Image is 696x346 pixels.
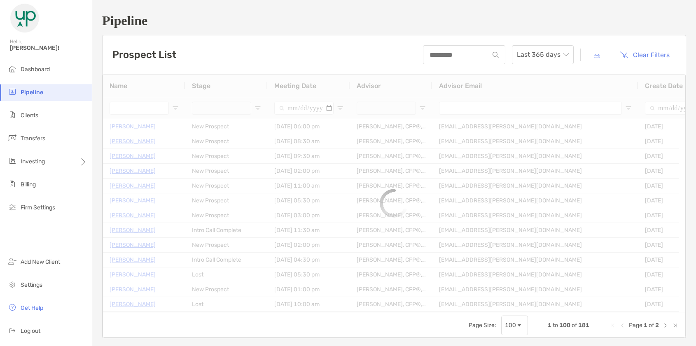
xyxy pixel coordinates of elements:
img: clients icon [7,110,17,120]
span: Billing [21,181,36,188]
button: Clear Filters [613,46,676,64]
img: settings icon [7,279,17,289]
div: 100 [505,322,516,329]
span: Clients [21,112,38,119]
div: Page Size: [469,322,496,329]
div: Last Page [672,322,679,329]
img: input icon [493,52,499,58]
img: logout icon [7,325,17,335]
span: 100 [559,322,570,329]
span: Transfers [21,135,45,142]
span: Firm Settings [21,204,55,211]
img: dashboard icon [7,64,17,74]
span: Investing [21,158,45,165]
span: of [572,322,577,329]
span: Page [629,322,642,329]
span: of [649,322,654,329]
img: firm-settings icon [7,202,17,212]
img: get-help icon [7,302,17,312]
h3: Prospect List [112,49,176,60]
span: 2 [655,322,659,329]
span: [PERSON_NAME]! [10,44,87,51]
span: Add New Client [21,258,60,265]
h1: Pipeline [102,13,686,28]
img: Zoe Logo [10,3,40,33]
span: Dashboard [21,66,50,73]
span: 1 [644,322,647,329]
div: Next Page [662,322,669,329]
img: pipeline icon [7,87,17,97]
span: Settings [21,281,42,288]
span: Pipeline [21,89,43,96]
img: transfers icon [7,133,17,143]
span: 181 [578,322,589,329]
span: to [553,322,558,329]
span: Get Help [21,304,43,311]
img: investing icon [7,156,17,166]
img: add_new_client icon [7,256,17,266]
span: 1 [548,322,551,329]
div: First Page [609,322,616,329]
span: Log out [21,327,40,334]
div: Page Size [501,316,528,335]
img: billing icon [7,179,17,189]
span: Last 365 days [517,46,569,64]
div: Previous Page [619,322,626,329]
